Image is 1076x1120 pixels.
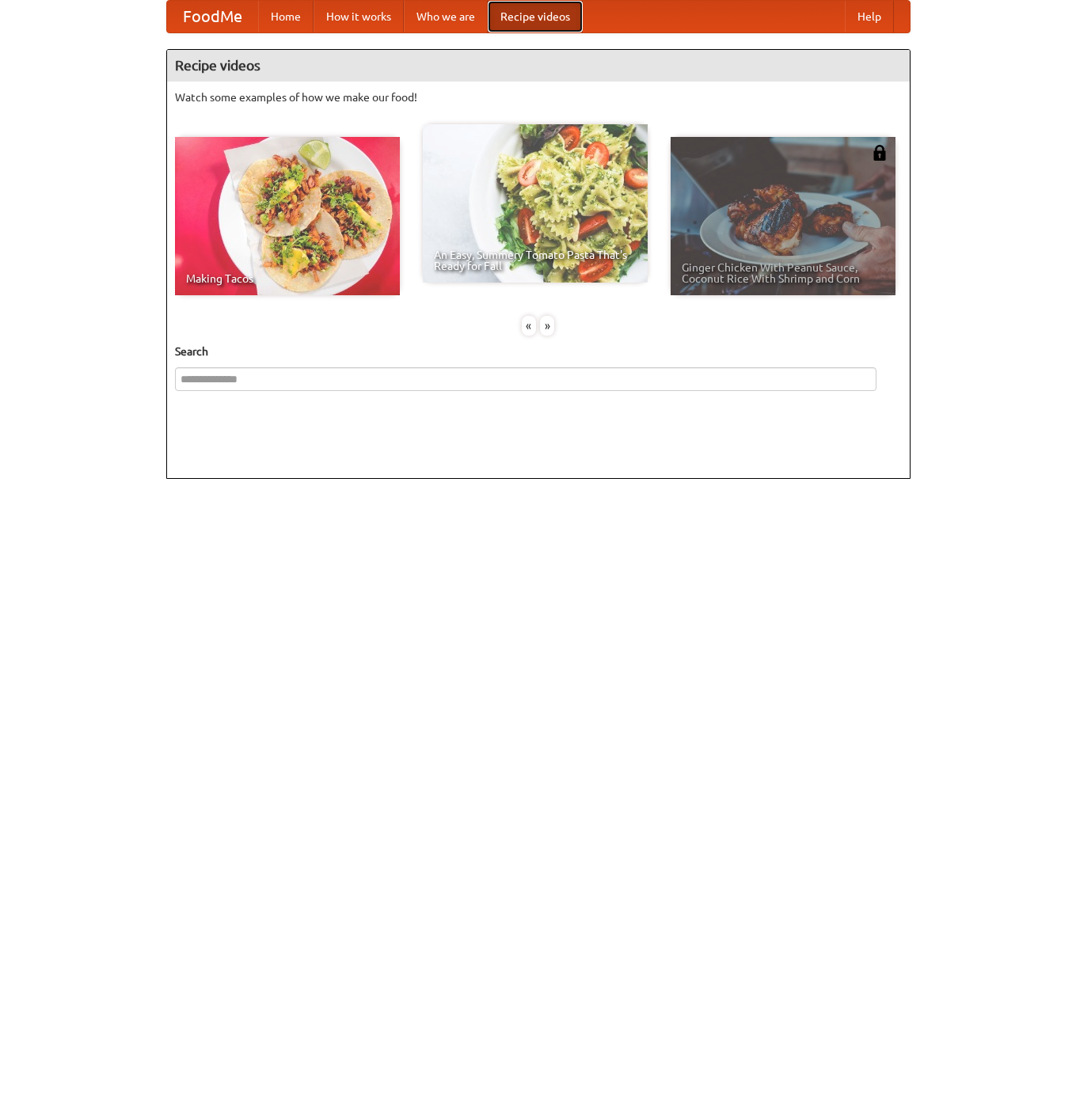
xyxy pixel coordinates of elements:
a: Home [258,1,314,32]
div: « [522,316,536,336]
a: An Easy, Summery Tomato Pasta That's Ready for Fall [423,124,648,283]
img: 483408.png [872,145,888,161]
span: Making Tacos [186,273,389,284]
p: Watch some examples of how we make our food! [175,89,902,105]
a: Recipe videos [488,1,583,32]
a: How it works [314,1,404,32]
div: » [540,316,554,336]
a: Making Tacos [175,137,400,295]
span: An Easy, Summery Tomato Pasta That's Ready for Fall [434,249,637,271]
h5: Search [175,344,902,359]
a: Who we are [404,1,488,32]
a: FoodMe [167,1,258,32]
a: Help [845,1,894,32]
h4: Recipe videos [167,50,910,82]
